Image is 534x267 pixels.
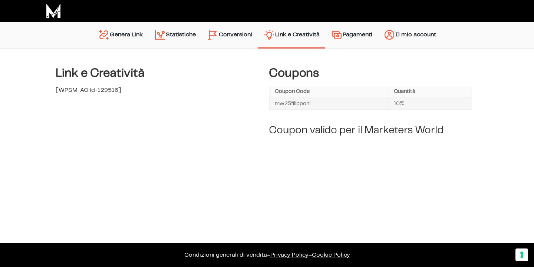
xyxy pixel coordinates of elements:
td: 10% [388,98,471,110]
p: – – [7,251,527,260]
a: Privacy Policy [270,252,309,258]
a: Genera Link [92,26,148,45]
a: Il mio account [378,26,442,45]
a: Statistiche [148,26,201,45]
img: creativity.svg [263,29,275,41]
img: payments.svg [331,29,343,41]
img: account.svg [383,29,395,41]
img: stats.svg [154,29,166,41]
h4: Coupons [269,67,472,80]
a: Condizioni generali di vendita [184,252,267,258]
td: mw25filipponi [269,98,388,110]
a: Link e Creatività [258,26,325,44]
h4: Link e Creatività [56,67,258,80]
img: generate-link.svg [98,29,110,41]
img: conversion-2.svg [207,29,219,41]
span: Cookie Policy [312,252,350,258]
a: Pagamenti [325,26,378,45]
button: Le tue preferenze relative al consenso per le tecnologie di tracciamento [515,248,528,261]
th: Coupon Code [269,86,388,98]
a: Conversioni [201,26,258,45]
nav: Menu principale [92,22,442,49]
h3: Coupon valido per il Marketers World [269,124,472,137]
th: Quantità [388,86,471,98]
p: [WPSM_AC id=129516] [56,86,258,95]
